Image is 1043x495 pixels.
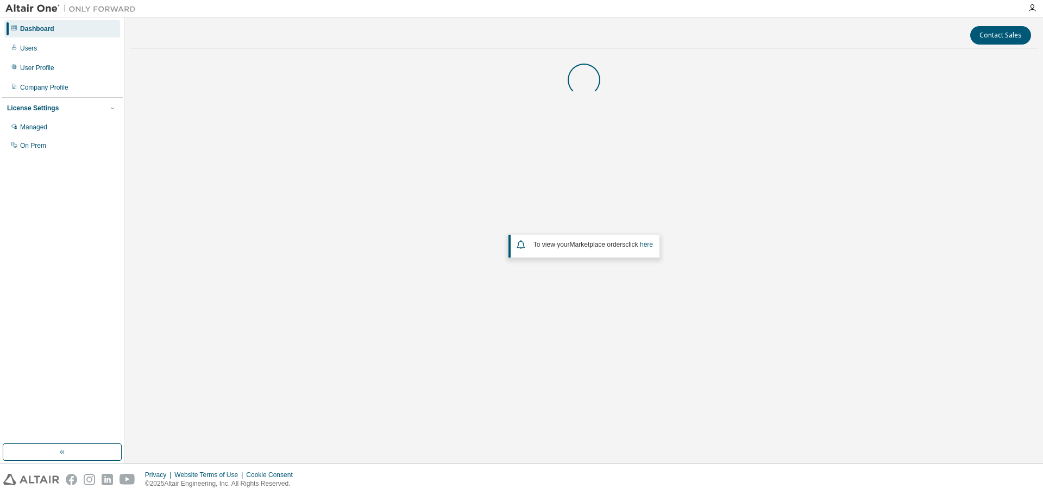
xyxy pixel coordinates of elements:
[246,471,299,479] div: Cookie Consent
[570,241,626,248] em: Marketplace orders
[20,123,47,131] div: Managed
[20,44,37,53] div: Users
[5,3,141,14] img: Altair One
[84,474,95,485] img: instagram.svg
[640,241,653,248] a: here
[20,64,54,72] div: User Profile
[20,141,46,150] div: On Prem
[120,474,135,485] img: youtube.svg
[7,104,59,112] div: License Settings
[20,83,68,92] div: Company Profile
[20,24,54,33] div: Dashboard
[102,474,113,485] img: linkedin.svg
[533,241,653,248] span: To view your click
[145,479,299,488] p: © 2025 Altair Engineering, Inc. All Rights Reserved.
[66,474,77,485] img: facebook.svg
[3,474,59,485] img: altair_logo.svg
[145,471,174,479] div: Privacy
[970,26,1031,45] button: Contact Sales
[174,471,246,479] div: Website Terms of Use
